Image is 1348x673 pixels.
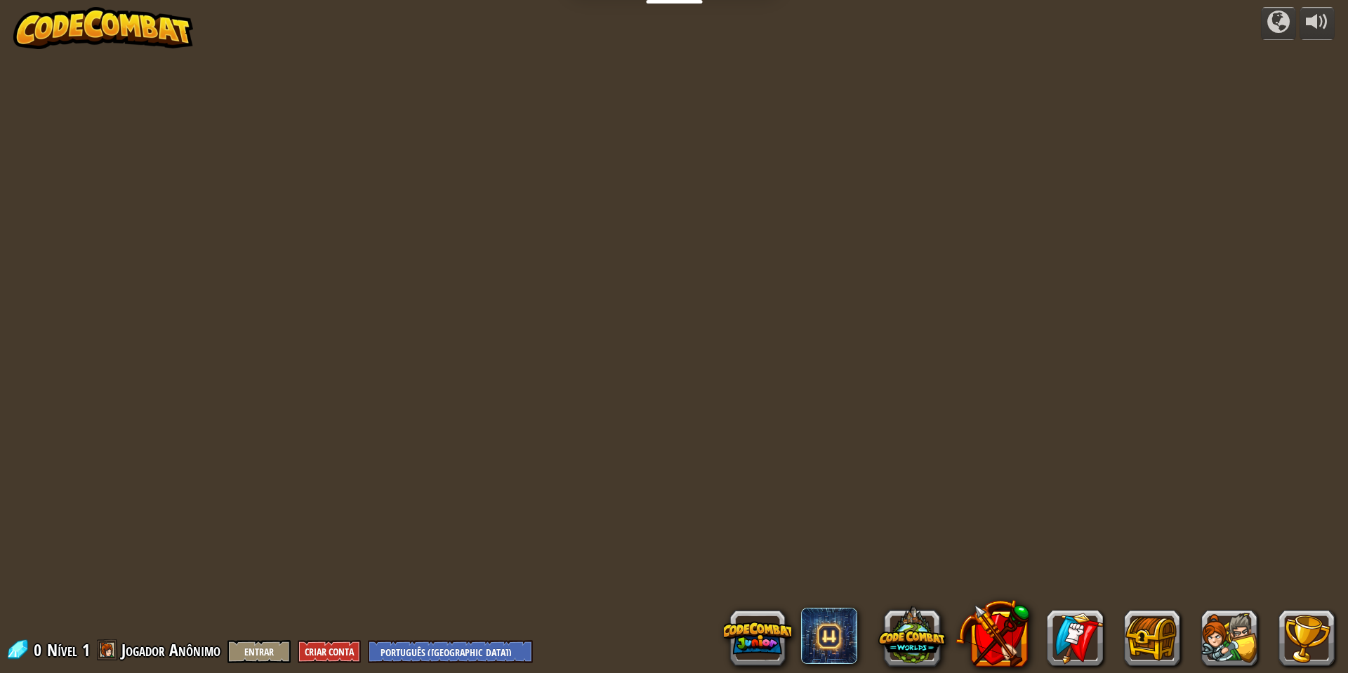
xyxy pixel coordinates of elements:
span: Nível [47,639,77,662]
span: Jogador Anônimo [121,639,220,661]
button: Entrar [227,640,291,663]
span: 0 [34,639,46,661]
img: CodeCombat - Learn how to code by playing a game [13,7,193,49]
button: Campanhas [1261,7,1296,40]
button: Ajuste o volume [1300,7,1335,40]
button: Criar Conta [298,640,361,663]
span: 1 [82,639,90,661]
